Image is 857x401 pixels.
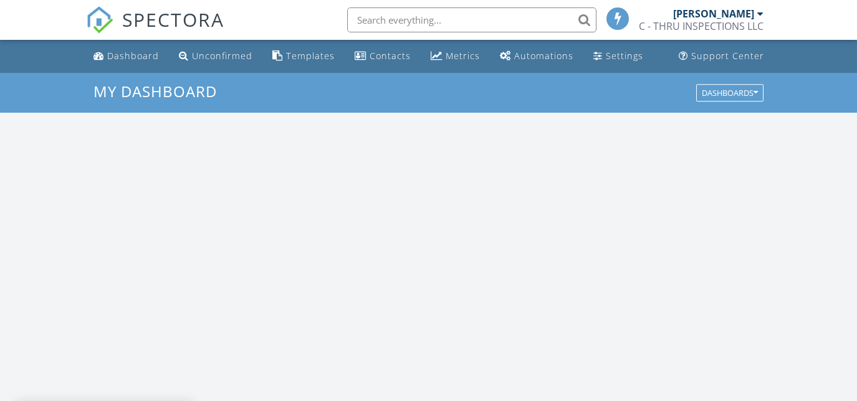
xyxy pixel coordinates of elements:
[370,50,411,62] div: Contacts
[702,88,758,97] div: Dashboards
[93,81,217,101] span: My Dashboard
[446,50,480,62] div: Metrics
[606,50,643,62] div: Settings
[267,45,340,68] a: Templates
[426,45,485,68] a: Metrics
[89,45,164,68] a: Dashboard
[86,17,224,43] a: SPECTORA
[514,50,573,62] div: Automations
[286,50,335,62] div: Templates
[495,45,578,68] a: Automations (Basic)
[347,7,596,32] input: Search everything...
[588,45,648,68] a: Settings
[696,84,764,101] button: Dashboards
[174,45,257,68] a: Unconfirmed
[350,45,416,68] a: Contacts
[122,6,224,32] span: SPECTORA
[639,20,764,32] div: C - THRU INSPECTIONS LLC
[86,6,113,34] img: The Best Home Inspection Software - Spectora
[107,50,159,62] div: Dashboard
[673,7,754,20] div: [PERSON_NAME]
[674,45,769,68] a: Support Center
[691,50,764,62] div: Support Center
[192,50,252,62] div: Unconfirmed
